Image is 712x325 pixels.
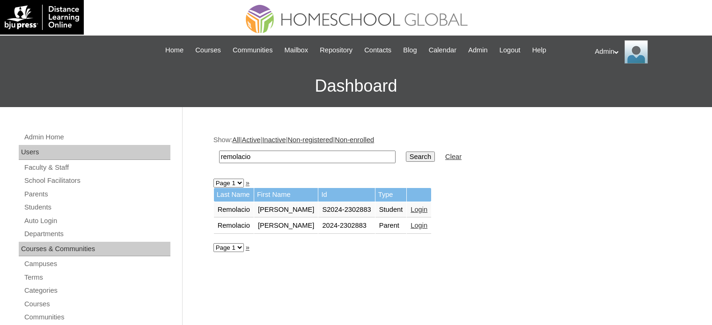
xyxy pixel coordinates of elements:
span: Calendar [429,45,456,56]
a: Non-enrolled [335,136,374,144]
a: Courses [191,45,226,56]
a: Calendar [424,45,461,56]
a: Communities [228,45,278,56]
span: Blog [403,45,417,56]
td: Id [318,188,374,202]
td: [PERSON_NAME] [254,218,318,234]
a: » [246,179,250,187]
td: Remolacio [214,202,254,218]
a: Departments [23,228,170,240]
td: [PERSON_NAME] [254,202,318,218]
td: Last Name [214,188,254,202]
a: Inactive [262,136,286,144]
span: Home [165,45,184,56]
div: Users [19,145,170,160]
a: Courses [23,298,170,310]
a: Home [161,45,188,56]
a: Blog [398,45,421,56]
img: Admin Homeschool Global [624,40,648,64]
a: Auto Login [23,215,170,227]
a: Clear [445,153,462,160]
input: Search [219,151,396,163]
div: Courses & Communities [19,242,170,257]
td: S2024-2302883 [318,202,374,218]
span: Repository [320,45,352,56]
div: Admin [595,40,703,64]
a: All [232,136,240,144]
a: Mailbox [280,45,313,56]
span: Courses [195,45,221,56]
a: Help [528,45,551,56]
span: Admin [468,45,488,56]
a: Contacts [360,45,396,56]
a: Repository [315,45,357,56]
td: Parent [375,218,407,234]
a: Faculty & Staff [23,162,170,173]
td: 2024-2302883 [318,218,374,234]
a: Categories [23,285,170,296]
a: Admin Home [23,131,170,143]
a: School Facilitators [23,175,170,187]
span: Mailbox [285,45,308,56]
td: Type [375,188,407,202]
span: Communities [233,45,273,56]
td: Student [375,202,407,218]
a: Campuses [23,258,170,270]
input: Search [406,152,435,162]
td: First Name [254,188,318,202]
a: Active [242,136,260,144]
a: » [246,244,250,251]
td: Remolacio [214,218,254,234]
a: Logout [495,45,525,56]
a: Communities [23,311,170,323]
span: Help [532,45,546,56]
a: Login [411,222,427,229]
span: Logout [499,45,521,56]
img: logo-white.png [5,5,79,30]
a: Terms [23,272,170,283]
span: Contacts [364,45,391,56]
a: Non-registered [288,136,333,144]
a: Parents [23,188,170,200]
a: Admin [463,45,492,56]
h3: Dashboard [5,65,707,107]
a: Students [23,202,170,213]
a: Login [411,206,427,213]
div: Show: | | | | [213,135,677,168]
